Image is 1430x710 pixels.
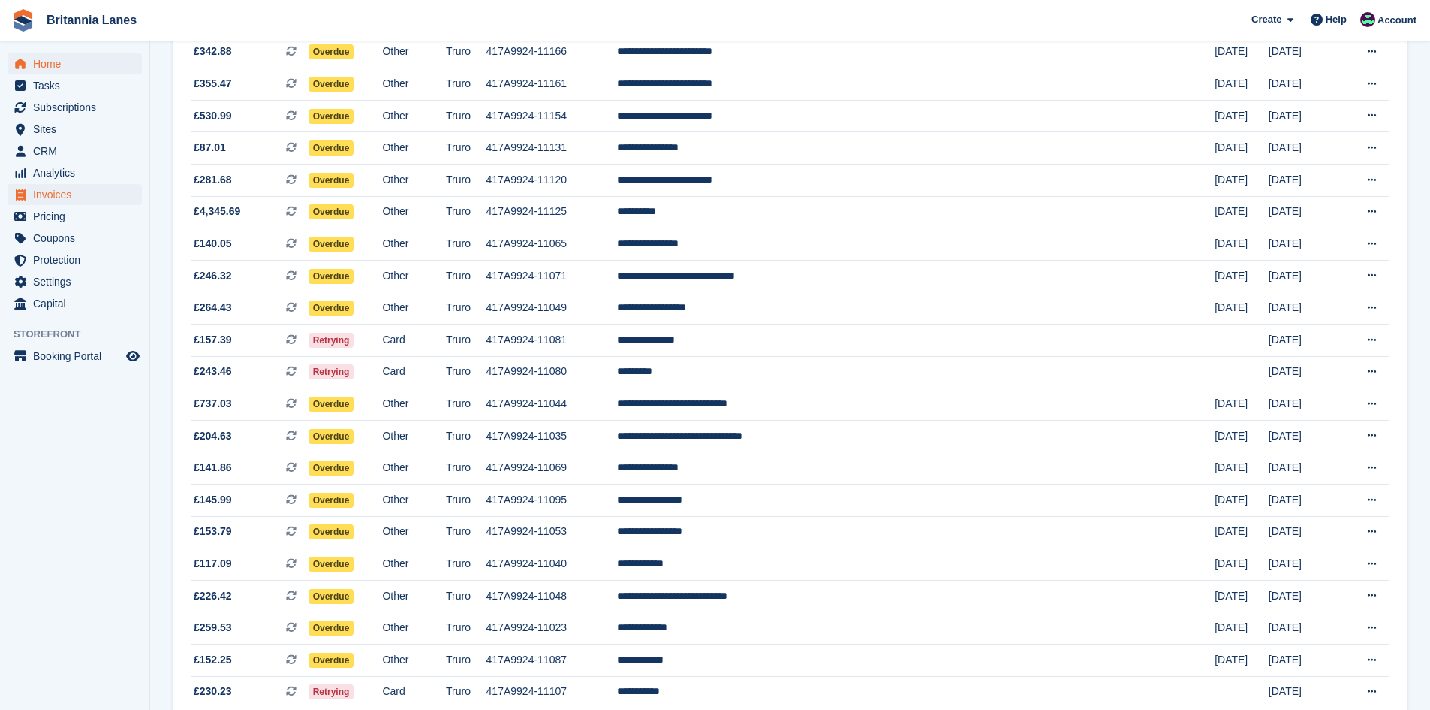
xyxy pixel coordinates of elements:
[486,68,618,101] td: 417A9924-11161
[1215,132,1269,165] td: [DATE]
[382,196,446,228] td: Other
[382,580,446,612] td: Other
[41,8,143,32] a: Britannia Lanes
[1269,100,1338,132] td: [DATE]
[486,612,618,645] td: 417A9924-11023
[486,420,618,452] td: 417A9924-11035
[194,620,232,636] span: £259.53
[1377,13,1416,28] span: Account
[486,452,618,485] td: 417A9924-11069
[309,204,354,219] span: Overdue
[8,206,142,227] a: menu
[1215,484,1269,516] td: [DATE]
[1215,516,1269,548] td: [DATE]
[33,75,123,96] span: Tasks
[8,140,142,162] a: menu
[486,36,618,68] td: 417A9924-11166
[194,396,232,412] span: £737.03
[382,612,446,645] td: Other
[486,644,618,676] td: 417A9924-11087
[446,292,486,325] td: Truro
[194,300,232,316] span: £264.43
[1269,388,1338,421] td: [DATE]
[309,44,354,59] span: Overdue
[446,68,486,101] td: Truro
[1215,100,1269,132] td: [DATE]
[1215,388,1269,421] td: [DATE]
[309,77,354,92] span: Overdue
[194,556,232,572] span: £117.09
[382,325,446,357] td: Card
[1269,644,1338,676] td: [DATE]
[1269,484,1338,516] td: [DATE]
[309,524,354,539] span: Overdue
[446,100,486,132] td: Truro
[382,452,446,485] td: Other
[446,612,486,645] td: Truro
[8,162,142,183] a: menu
[1215,452,1269,485] td: [DATE]
[33,140,123,162] span: CRM
[1269,452,1338,485] td: [DATE]
[194,268,232,284] span: £246.32
[309,461,354,476] span: Overdue
[382,68,446,101] td: Other
[33,53,123,74] span: Home
[446,580,486,612] td: Truro
[486,484,618,516] td: 417A9924-11095
[8,97,142,118] a: menu
[486,580,618,612] td: 417A9924-11048
[33,184,123,205] span: Invoices
[309,397,354,412] span: Overdue
[1269,36,1338,68] td: [DATE]
[446,356,486,388] td: Truro
[382,100,446,132] td: Other
[382,292,446,325] td: Other
[1215,612,1269,645] td: [DATE]
[33,346,123,367] span: Booking Portal
[1215,260,1269,292] td: [DATE]
[194,684,232,699] span: £230.23
[194,76,232,92] span: £355.47
[194,492,232,508] span: £145.99
[486,516,618,548] td: 417A9924-11053
[1269,356,1338,388] td: [DATE]
[309,140,354,156] span: Overdue
[33,97,123,118] span: Subscriptions
[33,228,123,249] span: Coupons
[486,100,618,132] td: 417A9924-11154
[382,516,446,548] td: Other
[486,292,618,325] td: 417A9924-11049
[486,228,618,261] td: 417A9924-11065
[8,184,142,205] a: menu
[382,165,446,197] td: Other
[446,676,486,708] td: Truro
[8,346,142,367] a: menu
[1269,260,1338,292] td: [DATE]
[446,644,486,676] td: Truro
[309,364,354,379] span: Retrying
[446,452,486,485] td: Truro
[446,228,486,261] td: Truro
[382,36,446,68] td: Other
[1215,196,1269,228] td: [DATE]
[8,271,142,292] a: menu
[194,588,232,604] span: £226.42
[309,173,354,188] span: Overdue
[33,119,123,140] span: Sites
[194,460,232,476] span: £141.86
[486,325,618,357] td: 417A9924-11081
[382,132,446,165] td: Other
[194,652,232,668] span: £152.25
[33,293,123,314] span: Capital
[309,684,354,699] span: Retrying
[382,484,446,516] td: Other
[194,332,232,348] span: £157.39
[1215,420,1269,452] td: [DATE]
[446,516,486,548] td: Truro
[1269,516,1338,548] td: [DATE]
[8,249,142,270] a: menu
[1269,580,1338,612] td: [DATE]
[194,44,232,59] span: £342.88
[486,165,618,197] td: 417A9924-11120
